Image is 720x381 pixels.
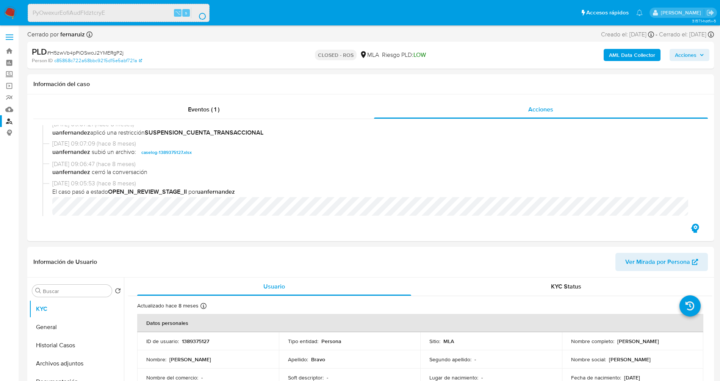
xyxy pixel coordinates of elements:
span: aplicó una restricción [52,129,696,137]
span: Eventos ( 1 ) [188,105,219,114]
h1: Información de Usuario [33,258,97,266]
button: General [29,318,124,336]
p: Bravo [311,356,325,363]
button: KYC [29,300,124,318]
button: Volver al orden por defecto [115,288,121,296]
p: Lugar de nacimiento : [429,374,478,381]
p: Nombre : [146,356,166,363]
p: Tipo entidad : [288,338,318,345]
span: KYC Status [551,282,581,291]
p: Sitio : [429,338,440,345]
span: cerró la conversación [52,168,696,176]
p: - [201,374,203,381]
th: Datos personales [137,314,703,332]
p: [DATE] [624,374,640,381]
b: uanfernandez [52,128,90,137]
h1: Información del caso [33,80,708,88]
p: ID de usuario : [146,338,179,345]
span: Acciones [528,105,553,114]
p: [PERSON_NAME] [617,338,659,345]
button: Archivos adjuntos [29,354,124,373]
p: - [481,374,483,381]
p: Nombre social : [571,356,606,363]
span: [DATE] 09:07:09 (hace 8 meses) [52,140,696,148]
p: Nombre completo : [571,338,614,345]
p: jessica.fukman@mercadolibre.com [661,9,704,16]
input: Buscar usuario o caso... [28,8,209,18]
b: SUSPENSION_CUENTA_TRANSACCIONAL [145,128,263,137]
b: OPEN_IN_REVIEW_STAGE_II [108,187,187,196]
p: CLOSED - ROS [315,50,357,60]
p: Segundo apellido : [429,356,471,363]
div: Cerrado el: [DATE] [659,30,714,39]
a: Salir [706,9,714,17]
p: - [474,356,476,363]
input: Buscar [43,288,109,295]
span: - [656,30,657,39]
p: - [327,374,328,381]
a: c85868c722a68bbc9215d15e5abf721a [54,57,142,64]
b: PLD [32,45,47,58]
div: Creado el: [DATE] [601,30,654,39]
span: [DATE] 09:06:47 (hace 8 meses) [52,160,696,168]
a: Notificaciones [636,9,643,16]
p: Actualizado hace 8 meses [137,302,199,309]
span: caselog-1389375127.xlsx [141,148,192,157]
span: # H5zwVb4pPiOSwoJ2YMERgP2j [47,49,124,56]
p: Persona [321,338,341,345]
button: Ver Mirada por Persona [615,253,708,271]
p: 1389375127 [182,338,209,345]
span: s [185,9,187,16]
button: search-icon [191,8,207,18]
p: Nombre del comercio : [146,374,198,381]
p: Soft descriptor : [288,374,324,381]
p: MLA [443,338,454,345]
span: ⌥ [175,9,181,16]
div: MLA [360,51,379,59]
button: Buscar [35,288,41,294]
b: Person ID [32,57,53,64]
span: El caso pasó a estado por [52,188,696,196]
p: Apellido : [288,356,308,363]
b: uanfernandez [52,148,90,157]
button: Historial Casos [29,336,124,354]
p: Fecha de nacimiento : [571,374,621,381]
p: [PERSON_NAME] [609,356,651,363]
button: Acciones [670,49,709,61]
p: [PERSON_NAME] [169,356,211,363]
span: LOW [413,50,426,59]
button: caselog-1389375127.xlsx [138,148,196,157]
button: AML Data Collector [604,49,661,61]
span: subió un archivo: [92,148,136,157]
span: Acciones [675,49,697,61]
span: Usuario [263,282,285,291]
span: Ver Mirada por Persona [625,253,690,271]
b: uanfernandez [197,187,235,196]
span: Accesos rápidos [586,9,629,17]
span: [DATE] 09:05:53 (hace 8 meses) [52,179,696,188]
span: Riesgo PLD: [382,51,426,59]
b: AML Data Collector [609,49,655,61]
span: Cerrado por [27,30,85,39]
b: fernaruiz [59,30,85,39]
b: uanfernandez [52,168,92,176]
